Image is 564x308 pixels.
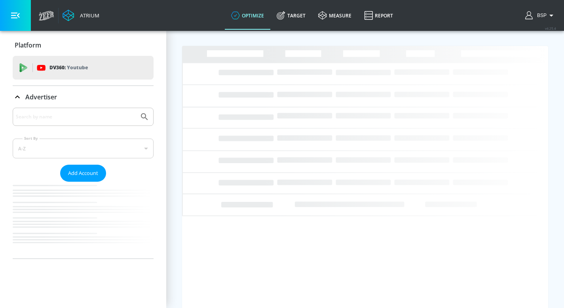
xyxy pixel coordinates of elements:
[68,169,98,178] span: Add Account
[13,182,154,259] nav: list of Advertiser
[63,10,99,21] a: Atrium
[13,108,154,259] div: Advertiser
[23,136,40,141] label: Sort By
[13,86,154,108] div: Advertiser
[525,11,556,20] button: BSP
[67,63,88,72] p: Youtube
[225,1,270,30] a: optimize
[77,12,99,19] div: Atrium
[13,56,154,80] div: DV360: Youtube
[16,112,136,122] input: Search by name
[312,1,358,30] a: measure
[13,139,154,158] div: A-Z
[15,41,41,49] p: Platform
[534,13,547,18] span: login as: bsp_linking@zefr.com
[13,34,154,56] div: Platform
[270,1,312,30] a: Target
[60,165,106,182] button: Add Account
[358,1,399,30] a: Report
[25,93,57,101] p: Advertiser
[49,63,88,72] p: DV360:
[545,26,556,30] span: v 4.25.4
